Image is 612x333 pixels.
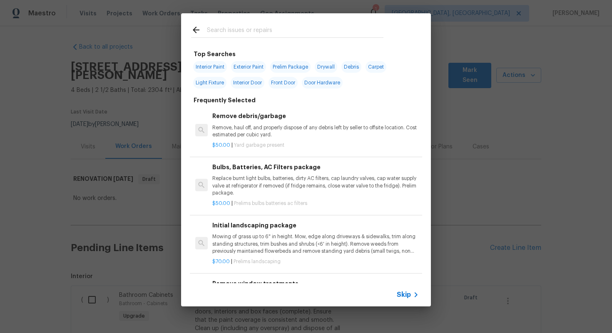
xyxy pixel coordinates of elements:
span: Door Hardware [302,77,343,89]
span: Interior Door [231,77,264,89]
span: $50.00 [212,201,230,206]
h6: Remove debris/garbage [212,111,419,121]
p: | [212,258,419,265]
span: Prelims landscaping [234,259,281,264]
span: Interior Paint [193,61,227,73]
span: Exterior Paint [231,61,266,73]
span: Prelim Package [270,61,311,73]
h6: Bulbs, Batteries, AC Filters package [212,163,419,172]
h6: Initial landscaping package [212,221,419,230]
p: Mowing of grass up to 6" in height. Mow, edge along driveways & sidewalks, trim along standing st... [212,233,419,254]
span: Carpet [366,61,386,73]
p: Remove, haul off, and properly dispose of any debris left by seller to offsite location. Cost est... [212,124,419,138]
p: | [212,200,419,207]
h6: Top Searches [194,49,236,59]
span: Debris [341,61,361,73]
span: Prelims bulbs batteries ac filters [234,201,307,206]
p: | [212,142,419,149]
p: Replace burnt light bulbs, batteries, dirty AC filters, cap laundry valves, cap water supply valv... [212,175,419,196]
input: Search issues or repairs [207,25,383,37]
span: Yard garbage present [234,143,284,148]
h6: Frequently Selected [194,96,256,105]
span: Light Fixture [193,77,226,89]
span: Front Door [269,77,298,89]
span: Skip [397,291,411,299]
h6: Remove window treatments [212,279,419,288]
span: Drywall [315,61,337,73]
span: $70.00 [212,259,230,264]
span: $50.00 [212,143,230,148]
